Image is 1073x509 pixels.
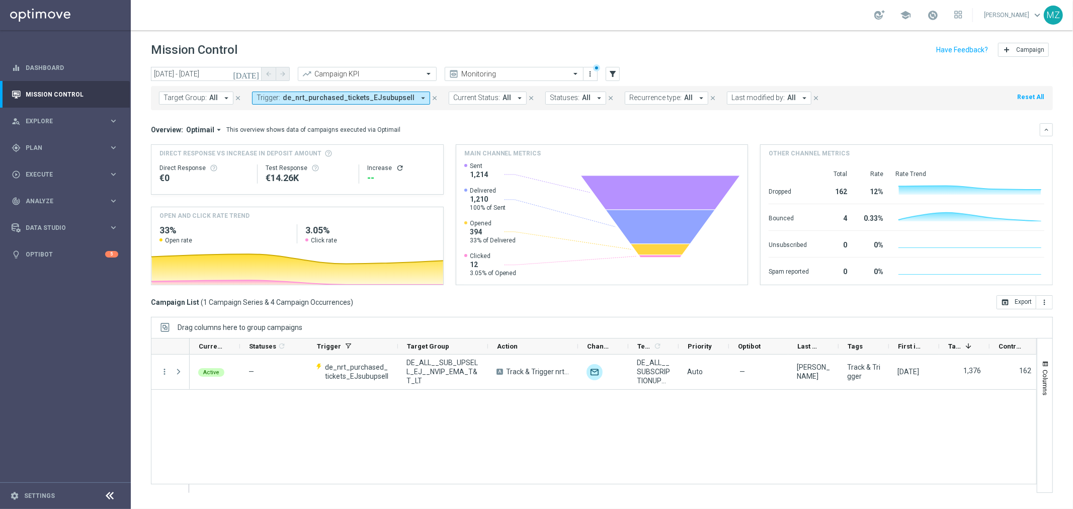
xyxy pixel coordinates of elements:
span: 33% of Delivered [470,236,516,244]
span: All [684,94,693,102]
a: [PERSON_NAME]keyboard_arrow_down [983,8,1044,23]
div: 5 [105,251,118,258]
span: 1,214 [470,170,488,179]
span: Current Status [199,343,223,350]
div: Optimail [587,364,603,380]
span: 394 [470,227,516,236]
span: — [249,368,254,376]
div: 12% [859,183,883,199]
button: close [606,93,615,104]
span: Templates [637,343,652,350]
div: Test Response [266,164,351,172]
div: Plan [12,143,109,152]
i: more_vert [160,367,169,376]
button: Target Group: All arrow_drop_down [159,92,233,105]
div: Optibot [12,241,118,268]
i: settings [10,491,19,500]
span: Analyze [26,198,109,204]
multiple-options-button: Export to CSV [997,298,1053,306]
i: keyboard_arrow_right [109,196,118,206]
ng-select: Campaign KPI [298,67,437,81]
span: All [787,94,796,102]
span: Optibot [738,343,761,350]
span: Explore [26,118,109,124]
div: Bounced [769,209,809,225]
span: DE_ALL__SUB_UPSELL_EJ__NVIP_EMA_T&T_LT [406,358,479,385]
button: equalizer Dashboard [11,64,119,72]
div: This overview shows data of campaigns executed via Optimail [226,125,400,134]
span: Targeted Customers [948,343,961,350]
h4: Main channel metrics [464,149,541,158]
button: arrow_back [262,67,276,81]
div: €14,261 [266,172,351,184]
i: more_vert [1040,298,1048,306]
button: open_in_browser Export [997,295,1036,309]
span: 100% of Sent [470,204,506,212]
i: lightbulb [12,250,21,259]
div: Row Groups [178,323,302,331]
colored-tag: Active [198,367,224,377]
i: close [528,95,535,102]
i: equalizer [12,63,21,72]
div: Dashboard [12,54,118,81]
i: arrow_drop_down [222,94,231,103]
div: Spam reported [769,263,809,279]
button: Trigger: de_nrt_purchased_tickets_EJsubupsell arrow_drop_down [252,92,430,105]
h1: Mission Control [151,43,237,57]
span: 1,210 [470,195,506,204]
div: Data Studio [12,223,109,232]
span: Clicked [470,252,517,260]
i: keyboard_arrow_right [109,116,118,126]
i: arrow_drop_down [419,94,428,103]
i: keyboard_arrow_right [109,223,118,232]
span: ( [201,298,203,307]
div: 0 [821,263,847,279]
i: refresh [653,342,662,350]
span: Current Status: [453,94,500,102]
i: preview [449,69,459,79]
span: Statuses: [550,94,580,102]
button: refresh [396,164,404,172]
div: Execute [12,170,109,179]
div: 162 [821,183,847,199]
span: Last modified by: [731,94,785,102]
span: Sent [470,162,488,170]
label: 1,376 [963,366,981,375]
i: arrow_drop_down [800,94,809,103]
span: Campaign [1016,46,1044,53]
button: person_search Explore keyboard_arrow_right [11,117,119,125]
span: Calculate column [652,341,662,352]
i: keyboard_arrow_right [109,143,118,152]
span: Last Modified By [797,343,821,350]
button: Statuses: All arrow_drop_down [545,92,606,105]
i: close [709,95,716,102]
span: Target Group [407,343,449,350]
button: [DATE] [231,67,262,82]
button: close [811,93,820,104]
span: Track & Trigger [847,363,880,381]
button: filter_alt [606,67,620,81]
span: First in Range [898,343,922,350]
div: 0% [859,236,883,252]
i: close [607,95,614,102]
span: school [900,10,911,21]
span: 1 Campaign Series & 4 Campaign Occurrences [203,298,351,307]
input: Select date range [151,67,262,81]
span: Columns [1041,370,1049,395]
a: Optibot [26,241,105,268]
i: keyboard_arrow_down [1043,126,1050,133]
span: Click rate [311,236,337,244]
div: Total [821,170,847,178]
i: close [812,95,819,102]
div: Unsubscribed [769,236,809,252]
span: All [503,94,511,102]
button: track_changes Analyze keyboard_arrow_right [11,197,119,205]
span: Auto [687,368,703,376]
span: 12 [470,260,517,269]
span: keyboard_arrow_down [1032,10,1043,21]
span: Channel [587,343,611,350]
span: Open rate [165,236,192,244]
